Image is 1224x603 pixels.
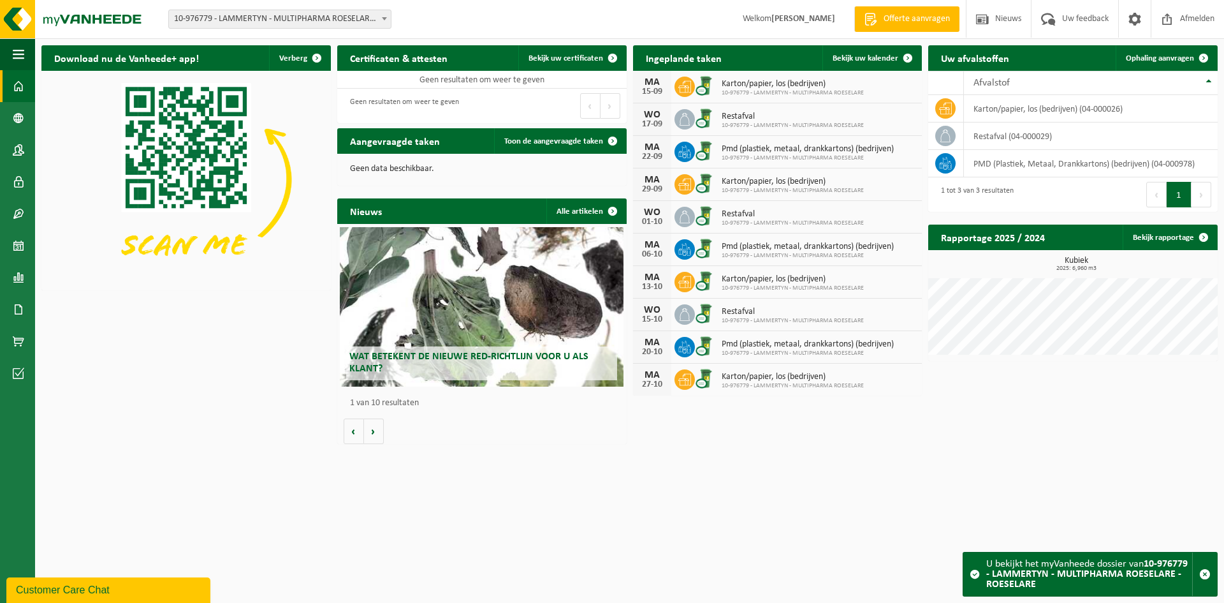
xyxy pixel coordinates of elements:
[6,575,213,603] iframe: chat widget
[722,339,894,350] span: Pmd (plastiek, metaal, drankkartons) (bedrijven)
[928,225,1058,249] h2: Rapportage 2025 / 2024
[722,242,894,252] span: Pmd (plastiek, metaal, drankkartons) (bedrijven)
[1116,45,1216,71] a: Ophaling aanvragen
[337,198,395,223] h2: Nieuws
[639,142,665,153] div: MA
[695,140,717,161] img: WB-0240-CU
[337,128,453,153] h2: Aangevraagde taken
[639,250,665,259] div: 06-10
[168,10,391,29] span: 10-976779 - LAMMERTYN - MULTIPHARMA ROESELARE - ROESELARE
[880,13,953,26] span: Offerte aanvragen
[722,372,864,382] span: Karton/papier, los (bedrijven)
[695,107,717,129] img: WB-0240-CU
[639,77,665,87] div: MA
[695,205,717,227] img: WB-0240-CU
[1126,54,1194,63] span: Ophaling aanvragen
[722,220,864,227] span: 10-976779 - LAMMERTYN - MULTIPHARMA ROESELARE
[695,75,717,96] img: WB-0240-CU
[695,368,717,389] img: WB-0240-CU
[695,270,717,292] img: WB-0240-CU
[639,120,665,129] div: 17-09
[964,150,1218,177] td: PMD (Plastiek, Metaal, Drankkartons) (bedrijven) (04-000978)
[41,71,331,288] img: Download de VHEPlus App
[350,399,620,408] p: 1 van 10 resultaten
[494,128,625,154] a: Toon de aangevraagde taken
[822,45,921,71] a: Bekijk uw kalender
[639,272,665,283] div: MA
[639,175,665,185] div: MA
[695,172,717,194] img: WB-0240-CU
[639,283,665,292] div: 13-10
[639,153,665,161] div: 22-09
[1146,182,1167,207] button: Previous
[722,274,864,285] span: Karton/papier, los (bedrijven)
[279,54,307,63] span: Verberg
[722,122,864,130] span: 10-976779 - LAMMERTYN - MULTIPHARMA ROESELARE
[964,123,1218,150] td: restafval (04-000029)
[986,553,1192,596] div: U bekijkt het myVanheede dossier van
[639,218,665,227] div: 01-10
[41,45,212,70] h2: Download nu de Vanheede+ app!
[340,227,623,387] a: Wat betekent de nieuwe RED-richtlijn voor u als klant?
[1123,225,1216,250] a: Bekijk rapportage
[639,110,665,120] div: WO
[337,45,460,70] h2: Certificaten & attesten
[722,317,864,325] span: 10-976779 - LAMMERTYN - MULTIPHARMA ROESELARE
[639,305,665,315] div: WO
[722,79,864,89] span: Karton/papier, los (bedrijven)
[344,92,459,120] div: Geen resultaten om weer te geven
[269,45,330,71] button: Verberg
[722,252,894,260] span: 10-976779 - LAMMERTYN - MULTIPHARMA ROESELARE
[639,240,665,250] div: MA
[722,285,864,292] span: 10-976779 - LAMMERTYN - MULTIPHARMA ROESELARE
[722,89,864,97] span: 10-976779 - LAMMERTYN - MULTIPHARMA ROESELARE
[722,112,864,122] span: Restafval
[964,95,1218,123] td: karton/papier, los (bedrijven) (04-000026)
[722,187,864,195] span: 10-976779 - LAMMERTYN - MULTIPHARMA ROESELARE
[722,209,864,220] span: Restafval
[344,419,364,444] button: Vorige
[771,14,835,24] strong: [PERSON_NAME]
[935,257,1218,272] h3: Kubiek
[518,45,625,71] a: Bekijk uw certificaten
[935,181,1014,209] div: 1 tot 3 van 3 resultaten
[854,6,959,32] a: Offerte aanvragen
[639,338,665,348] div: MA
[349,352,588,374] span: Wat betekent de nieuwe RED-richtlijn voor u als klant?
[695,335,717,357] img: WB-0240-CU
[601,93,620,119] button: Next
[722,177,864,187] span: Karton/papier, los (bedrijven)
[639,348,665,357] div: 20-10
[169,10,391,28] span: 10-976779 - LAMMERTYN - MULTIPHARMA ROESELARE - ROESELARE
[722,307,864,317] span: Restafval
[973,78,1010,88] span: Afvalstof
[350,165,614,174] p: Geen data beschikbaar.
[722,154,894,162] span: 10-976779 - LAMMERTYN - MULTIPHARMA ROESELARE
[722,382,864,390] span: 10-976779 - LAMMERTYN - MULTIPHARMA ROESELARE
[504,137,603,145] span: Toon de aangevraagde taken
[633,45,734,70] h2: Ingeplande taken
[1167,182,1191,207] button: 1
[639,380,665,389] div: 27-10
[528,54,603,63] span: Bekijk uw certificaten
[364,419,384,444] button: Volgende
[1191,182,1211,207] button: Next
[935,265,1218,272] span: 2025: 6,960 m3
[639,315,665,324] div: 15-10
[722,350,894,357] span: 10-976779 - LAMMERTYN - MULTIPHARMA ROESELARE
[639,87,665,96] div: 15-09
[639,370,665,380] div: MA
[639,207,665,218] div: WO
[695,237,717,259] img: WB-0240-CU
[546,198,625,224] a: Alle artikelen
[928,45,1022,70] h2: Uw afvalstoffen
[722,144,894,154] span: Pmd (plastiek, metaal, drankkartons) (bedrijven)
[337,71,627,89] td: Geen resultaten om weer te geven
[580,93,601,119] button: Previous
[986,559,1188,590] strong: 10-976779 - LAMMERTYN - MULTIPHARMA ROESELARE - ROESELARE
[695,302,717,324] img: WB-0240-CU
[639,185,665,194] div: 29-09
[833,54,898,63] span: Bekijk uw kalender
